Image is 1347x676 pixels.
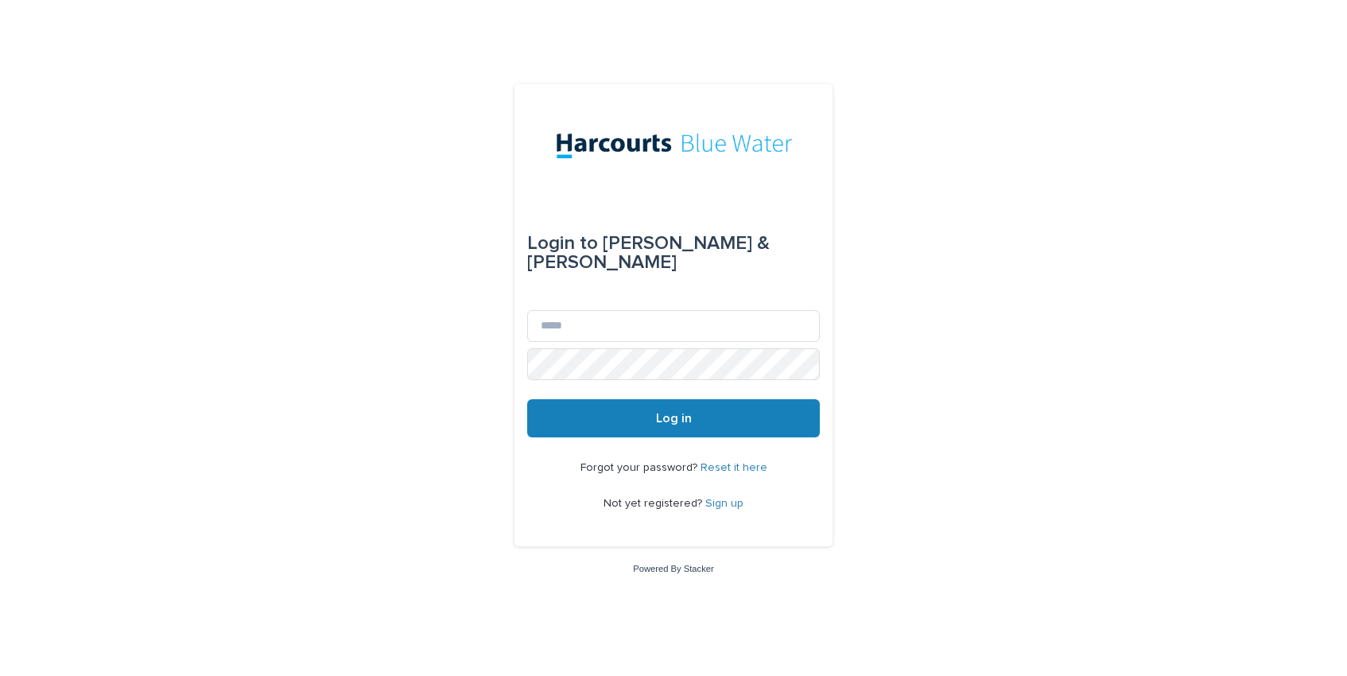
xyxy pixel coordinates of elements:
[580,462,701,473] span: Forgot your password?
[544,122,803,170] img: tNrfT9AQRbuT9UvJ4teX
[633,564,713,573] a: Powered By Stacker
[701,462,767,473] a: Reset it here
[527,399,820,437] button: Log in
[527,221,820,285] div: [PERSON_NAME] & [PERSON_NAME]
[604,498,705,509] span: Not yet registered?
[656,412,692,425] span: Log in
[527,234,598,253] span: Login to
[705,498,743,509] a: Sign up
